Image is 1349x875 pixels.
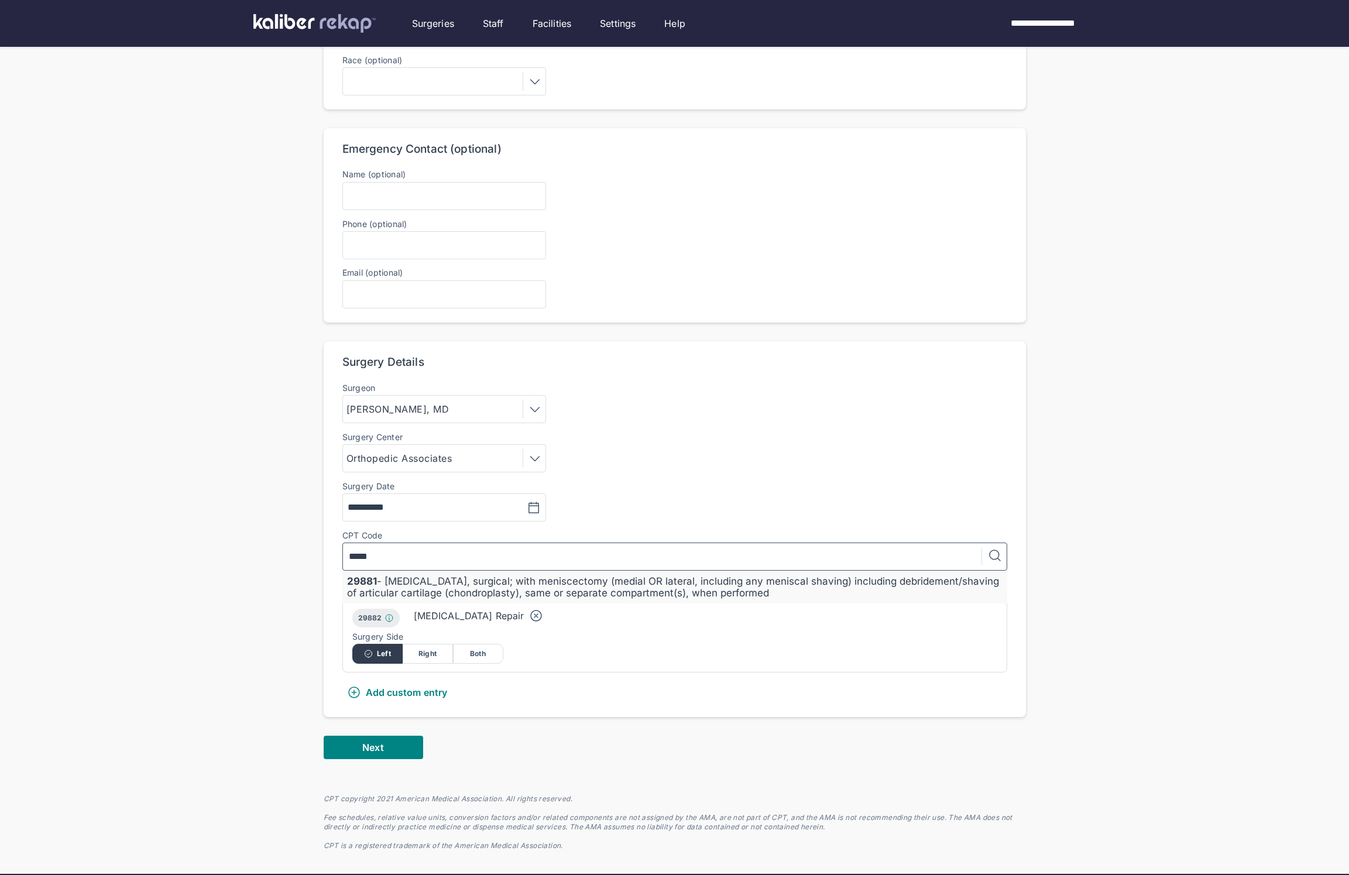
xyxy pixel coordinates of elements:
input: MM/DD/YYYY [348,500,437,514]
div: Orthopedic Associates [346,451,456,465]
div: Add custom entry [347,685,448,699]
div: Emergency Contact (optional) [342,142,502,156]
a: Staff [483,16,504,30]
label: Surgery Center [342,433,546,442]
div: CPT is a registered trademark of the American Medical Association. [324,841,1026,850]
label: Email (optional) [342,267,403,277]
div: CPT copyright 2021 American Medical Association. All rights reserved. [324,794,1026,804]
div: Surgery Date [342,482,395,491]
div: - [MEDICAL_DATA], surgical; with meniscectomy (medial OR lateral, including any meniscal shaving)... [347,575,1003,599]
label: Surgeon [342,383,546,393]
label: Race (optional) [342,56,546,65]
div: Fee schedules, relative value units, conversion factors and/or related components are not assigne... [324,813,1026,832]
div: [MEDICAL_DATA] Repair [414,609,524,623]
div: Surgery Details [342,355,424,369]
div: Both [453,644,503,664]
a: Facilities [533,16,572,30]
label: Phone (optional) [342,219,1007,229]
div: [PERSON_NAME], MD [346,402,453,416]
div: Surgery Side [352,632,997,641]
a: Settings [600,16,636,30]
a: Surgeries [412,16,454,30]
div: Right [403,644,453,664]
label: Name (optional) [342,169,406,179]
div: 29882 [352,609,400,627]
div: Left [352,644,403,664]
span: Next [362,742,383,753]
button: Next [324,736,423,759]
span: 29881 [347,575,377,587]
div: CPT Code [342,531,1007,540]
a: Help [664,16,685,30]
img: Info.77c6ff0b.svg [385,613,394,623]
img: kaliber labs logo [253,14,376,33]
